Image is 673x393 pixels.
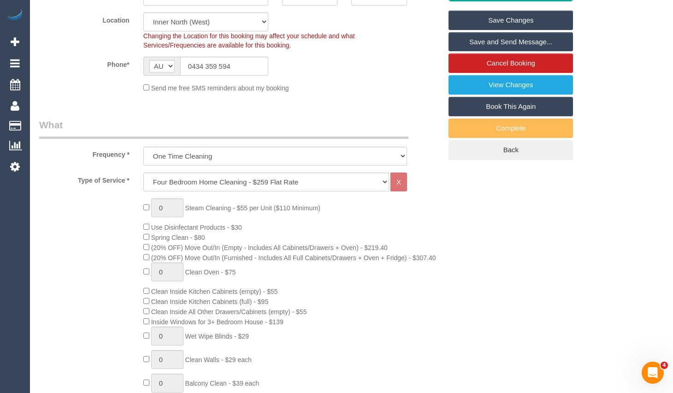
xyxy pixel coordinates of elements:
input: Phone* [180,57,268,76]
span: 4 [661,362,668,369]
span: Send me free SMS reminders about my booking [151,84,289,92]
span: Inside Windows for 3+ Bedroom House - $139 [151,318,283,326]
a: Book This Again [449,97,573,116]
img: Automaid Logo [6,9,24,22]
span: (20% OFF) Move Out/In (Furnished - Includes All Full Cabinets/Drawers + Oven + Fridge) - $307.40 [151,254,436,262]
span: Changing the Location for this booking may affect your schedule and what Services/Frequencies are... [143,32,355,49]
span: Clean Inside Kitchen Cabinets (full) - $95 [151,298,268,305]
a: Save and Send Message... [449,32,573,52]
span: Clean Walls - $29 each [185,356,252,363]
span: Wet Wipe Blinds - $29 [185,333,249,340]
span: Steam Cleaning - $55 per Unit ($110 Minimum) [185,204,320,212]
span: Spring Clean - $80 [151,234,205,241]
label: Phone* [32,57,136,69]
a: Save Changes [449,11,573,30]
span: Clean Oven - $75 [185,268,236,276]
a: Back [449,140,573,160]
label: Frequency * [32,147,136,159]
span: Balcony Clean - $39 each [185,380,259,387]
span: Use Disinfectant Products - $30 [151,224,242,231]
iframe: Intercom live chat [642,362,664,384]
span: Clean Inside Kitchen Cabinets (empty) - $55 [151,288,278,295]
span: (20% OFF) Move Out/In (Empty - Includes All Cabinets/Drawers + Oven) - $219.40 [151,244,388,251]
label: Type of Service * [32,173,136,185]
a: View Changes [449,75,573,95]
a: Cancel Booking [449,54,573,73]
legend: What [39,118,408,139]
label: Location [32,12,136,25]
span: Clean Inside All Other Drawers/Cabinets (empty) - $55 [151,308,307,316]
